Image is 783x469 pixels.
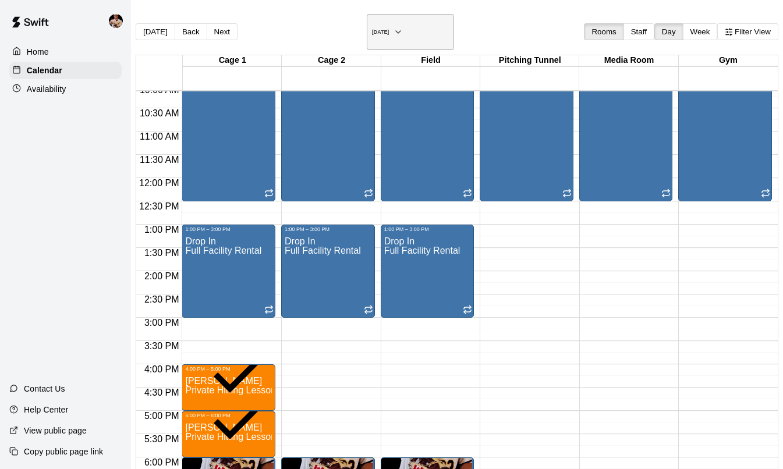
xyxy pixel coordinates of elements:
div: Gym [679,55,778,66]
div: 1:00 PM – 3:00 PM [384,226,432,232]
button: Back [175,23,207,40]
button: Next [207,23,238,40]
div: Garrett Takamatsu [107,9,131,33]
div: 1:00 PM – 3:00 PM [285,226,332,232]
div: 9:00 AM – 12:30 PM: CAMP [182,38,275,201]
span: Recurring event [364,306,373,316]
a: Calendar [9,62,122,79]
span: 10:00 AM [137,85,182,95]
p: Calendar [27,65,62,76]
button: [DATE] [367,14,454,50]
img: Garrett Takamatsu [109,14,123,28]
span: All customers have paid [204,374,274,456]
button: Week [683,23,718,40]
span: 4:00 PM [141,364,182,374]
span: Recurring event [264,190,274,200]
span: All customers have paid [204,328,274,409]
div: 1:00 PM – 3:00 PM: Drop In [381,225,474,318]
span: 11:30 AM [137,155,182,165]
p: Availability [27,83,66,95]
span: 3:30 PM [141,341,182,351]
div: 1:00 PM – 3:00 PM [185,226,233,232]
span: 1:30 PM [141,248,182,258]
span: 12:30 PM [136,201,182,211]
span: 11:00 AM [137,132,182,141]
div: 4:00 PM – 5:00 PM [185,366,233,372]
span: Full Facility Rental [185,246,261,255]
span: 4:30 PM [141,388,182,397]
span: 10:30 AM [137,108,182,118]
span: Recurring event [264,306,274,316]
span: 5:30 PM [141,434,182,444]
div: 5:00 PM – 6:00 PM: Max Zhang [182,411,275,457]
p: Help Center [24,404,68,415]
p: Home [27,46,49,58]
p: View public page [24,425,87,436]
div: 9:00 AM – 12:30 PM: CAMP [381,38,474,201]
span: Recurring event [562,190,572,200]
span: 3:00 PM [141,318,182,328]
button: Filter View [717,23,778,40]
div: Pitching Tunnel [480,55,579,66]
span: Full Facility Rental [285,246,361,255]
div: 4:00 PM – 5:00 PM: Lucas Schooley [182,364,275,411]
span: 6:00 PM [141,457,182,467]
span: Private Hitting Lesson [185,432,276,442]
div: 9:00 AM – 12:30 PM: CAMP [678,38,772,201]
span: Full Facility Rental [384,246,460,255]
a: Home [9,43,122,61]
div: Cage 1 [183,55,282,66]
p: Copy public page link [24,446,103,457]
span: 2:30 PM [141,294,182,304]
span: Recurring event [761,190,770,200]
div: Media Room [579,55,678,66]
span: 1:00 PM [141,225,182,234]
div: 5:00 PM – 6:00 PM [185,413,233,418]
div: 9:00 AM – 12:30 PM: CAMP [480,38,573,201]
button: Day [654,23,683,40]
div: Field [381,55,480,66]
span: Recurring event [463,306,472,316]
p: Contact Us [24,383,65,395]
div: 9:00 AM – 12:30 PM: CAMP [579,38,673,201]
span: 5:00 PM [141,411,182,421]
div: Cage 2 [282,55,381,66]
span: Private Hitting Lesson [185,385,276,395]
span: Recurring event [463,190,472,200]
a: Availability [9,80,122,98]
span: 12:00 PM [136,178,182,188]
button: [DATE] [136,23,175,40]
button: Staff [623,23,654,40]
span: Recurring event [364,190,373,200]
div: 1:00 PM – 3:00 PM: Drop In [182,225,275,318]
div: 1:00 PM – 3:00 PM: Drop In [281,225,375,318]
h6: [DATE] [372,29,389,35]
button: Rooms [584,23,623,40]
span: 2:00 PM [141,271,182,281]
div: 9:00 AM – 12:30 PM: CAMP [281,38,375,201]
span: Recurring event [661,190,671,200]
